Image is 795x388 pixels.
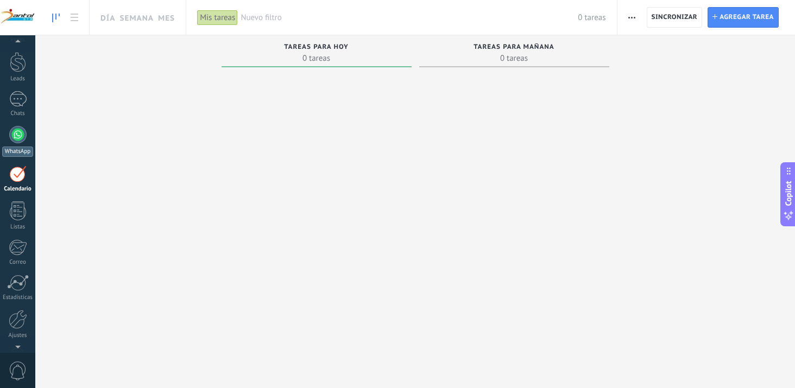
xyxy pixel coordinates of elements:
div: Chats [2,110,34,117]
div: WhatsApp [2,147,33,157]
button: Agregar tarea [708,7,779,28]
span: Agregar tarea [720,8,774,27]
a: To-do line [47,7,65,28]
div: Estadísticas [2,294,34,301]
span: Tareas para hoy [284,43,349,51]
div: Calendario [2,186,34,193]
a: To-do list [65,7,84,28]
div: Ajustes [2,332,34,339]
span: Sincronizar [652,14,698,21]
div: Tareas para mañana [425,43,604,53]
span: Nuevo filtro [241,12,578,23]
div: Tareas para hoy [227,43,406,53]
span: 0 tareas [425,53,604,63]
span: 0 tareas [578,12,605,23]
div: Correo [2,259,34,266]
button: Sincronizar [647,7,703,28]
span: 0 tareas [227,53,406,63]
span: Tareas para mañana [474,43,554,51]
div: Listas [2,224,34,231]
span: Copilot [783,181,794,206]
button: Más [624,7,640,28]
div: Leads [2,75,34,82]
div: Mis tareas [197,10,238,26]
